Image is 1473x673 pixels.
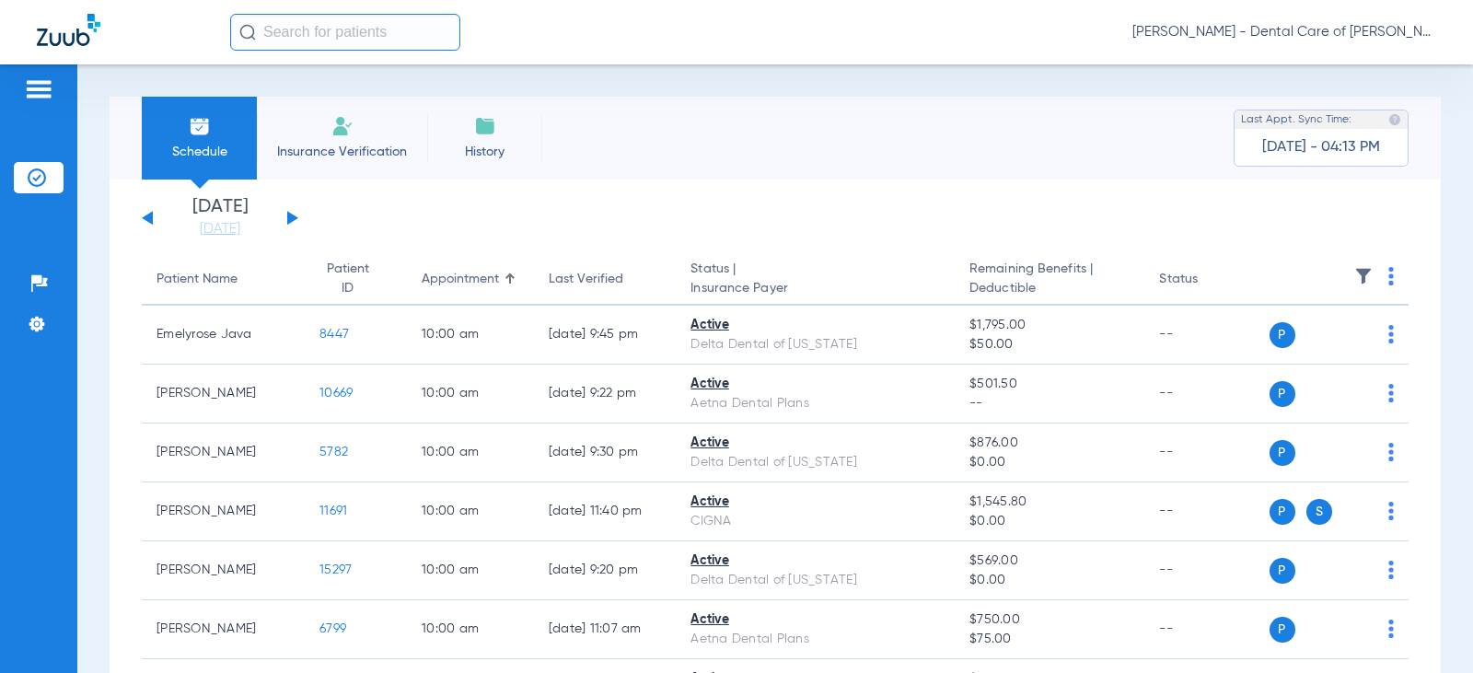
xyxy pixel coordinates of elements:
[969,279,1130,298] span: Deductible
[534,365,677,424] td: [DATE] 9:22 PM
[534,482,677,541] td: [DATE] 11:40 PM
[407,306,534,365] td: 10:00 AM
[1388,384,1394,402] img: group-dot-blue.svg
[319,505,347,517] span: 11691
[37,14,100,46] img: Zuub Logo
[441,143,528,161] span: History
[690,493,940,512] div: Active
[407,365,534,424] td: 10:00 AM
[690,512,940,531] div: CIGNA
[422,270,519,289] div: Appointment
[1270,440,1295,466] span: P
[165,220,275,238] a: [DATE]
[534,306,677,365] td: [DATE] 9:45 PM
[1144,306,1269,365] td: --
[407,424,534,482] td: 10:00 AM
[1144,482,1269,541] td: --
[969,335,1130,354] span: $50.00
[1144,541,1269,600] td: --
[1241,110,1351,129] span: Last Appt. Sync Time:
[969,493,1130,512] span: $1,545.80
[1388,561,1394,579] img: group-dot-blue.svg
[1132,23,1436,41] span: [PERSON_NAME] - Dental Care of [PERSON_NAME]
[24,78,53,100] img: hamburger-icon
[319,260,376,298] div: Patient ID
[690,316,940,335] div: Active
[189,115,211,137] img: Schedule
[407,541,534,600] td: 10:00 AM
[1144,365,1269,424] td: --
[969,453,1130,472] span: $0.00
[331,115,354,137] img: Manual Insurance Verification
[319,260,392,298] div: Patient ID
[955,254,1144,306] th: Remaining Benefits |
[1270,381,1295,407] span: P
[534,541,677,600] td: [DATE] 9:20 PM
[1306,499,1332,525] span: S
[690,335,940,354] div: Delta Dental of [US_STATE]
[230,14,460,51] input: Search for patients
[157,270,290,289] div: Patient Name
[1144,600,1269,659] td: --
[319,563,352,576] span: 15297
[534,600,677,659] td: [DATE] 11:07 AM
[142,541,305,600] td: [PERSON_NAME]
[534,424,677,482] td: [DATE] 9:30 PM
[142,365,305,424] td: [PERSON_NAME]
[969,630,1130,649] span: $75.00
[1388,620,1394,638] img: group-dot-blue.svg
[142,482,305,541] td: [PERSON_NAME]
[1270,617,1295,643] span: P
[690,630,940,649] div: Aetna Dental Plans
[1388,267,1394,285] img: group-dot-blue.svg
[1388,325,1394,343] img: group-dot-blue.svg
[969,610,1130,630] span: $750.00
[676,254,955,306] th: Status |
[474,115,496,137] img: History
[142,306,305,365] td: Emelyrose Java
[156,143,243,161] span: Schedule
[969,512,1130,531] span: $0.00
[142,424,305,482] td: [PERSON_NAME]
[1144,424,1269,482] td: --
[1354,267,1373,285] img: filter.svg
[1388,113,1401,126] img: last sync help info
[690,571,940,590] div: Delta Dental of [US_STATE]
[690,551,940,571] div: Active
[1388,443,1394,461] img: group-dot-blue.svg
[319,328,349,341] span: 8447
[1388,502,1394,520] img: group-dot-blue.svg
[549,270,662,289] div: Last Verified
[969,394,1130,413] span: --
[407,600,534,659] td: 10:00 AM
[319,446,348,458] span: 5782
[239,24,256,41] img: Search Icon
[969,551,1130,571] span: $569.00
[1270,499,1295,525] span: P
[690,453,940,472] div: Delta Dental of [US_STATE]
[1262,138,1380,157] span: [DATE] - 04:13 PM
[969,375,1130,394] span: $501.50
[1144,254,1269,306] th: Status
[969,316,1130,335] span: $1,795.00
[690,610,940,630] div: Active
[319,387,353,400] span: 10669
[407,482,534,541] td: 10:00 AM
[142,600,305,659] td: [PERSON_NAME]
[690,279,940,298] span: Insurance Payer
[690,394,940,413] div: Aetna Dental Plans
[549,270,623,289] div: Last Verified
[690,434,940,453] div: Active
[1270,322,1295,348] span: P
[157,270,238,289] div: Patient Name
[690,375,940,394] div: Active
[969,571,1130,590] span: $0.00
[969,434,1130,453] span: $876.00
[1270,558,1295,584] span: P
[271,143,413,161] span: Insurance Verification
[422,270,499,289] div: Appointment
[165,198,275,238] li: [DATE]
[319,622,346,635] span: 6799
